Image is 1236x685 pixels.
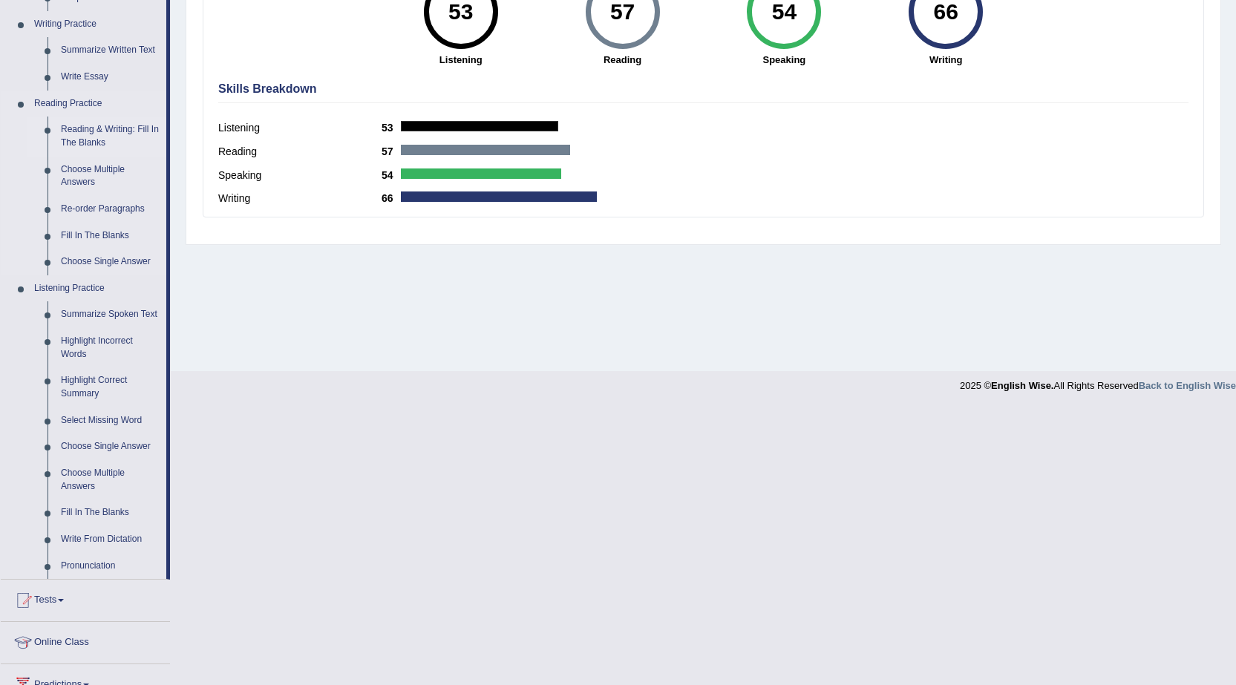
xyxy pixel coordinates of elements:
[27,91,166,117] a: Reading Practice
[54,499,166,526] a: Fill In The Blanks
[382,169,401,181] b: 54
[27,275,166,302] a: Listening Practice
[1,622,170,659] a: Online Class
[54,433,166,460] a: Choose Single Answer
[218,120,382,136] label: Listening
[1139,380,1236,391] a: Back to English Wise
[54,117,166,156] a: Reading & Writing: Fill In The Blanks
[54,328,166,367] a: Highlight Incorrect Words
[54,223,166,249] a: Fill In The Blanks
[710,53,857,67] strong: Speaking
[388,53,534,67] strong: Listening
[218,191,382,206] label: Writing
[1,580,170,617] a: Tests
[54,64,166,91] a: Write Essay
[218,82,1188,96] h4: Skills Breakdown
[27,11,166,38] a: Writing Practice
[54,460,166,499] a: Choose Multiple Answers
[549,53,696,67] strong: Reading
[382,145,401,157] b: 57
[54,367,166,407] a: Highlight Correct Summary
[218,168,382,183] label: Speaking
[54,196,166,223] a: Re-order Paragraphs
[54,37,166,64] a: Summarize Written Text
[54,553,166,580] a: Pronunciation
[382,192,401,204] b: 66
[54,301,166,328] a: Summarize Spoken Text
[54,407,166,434] a: Select Missing Word
[960,371,1236,393] div: 2025 © All Rights Reserved
[382,122,401,134] b: 53
[218,144,382,160] label: Reading
[54,249,166,275] a: Choose Single Answer
[991,380,1053,391] strong: English Wise.
[54,157,166,196] a: Choose Multiple Answers
[872,53,1019,67] strong: Writing
[54,526,166,553] a: Write From Dictation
